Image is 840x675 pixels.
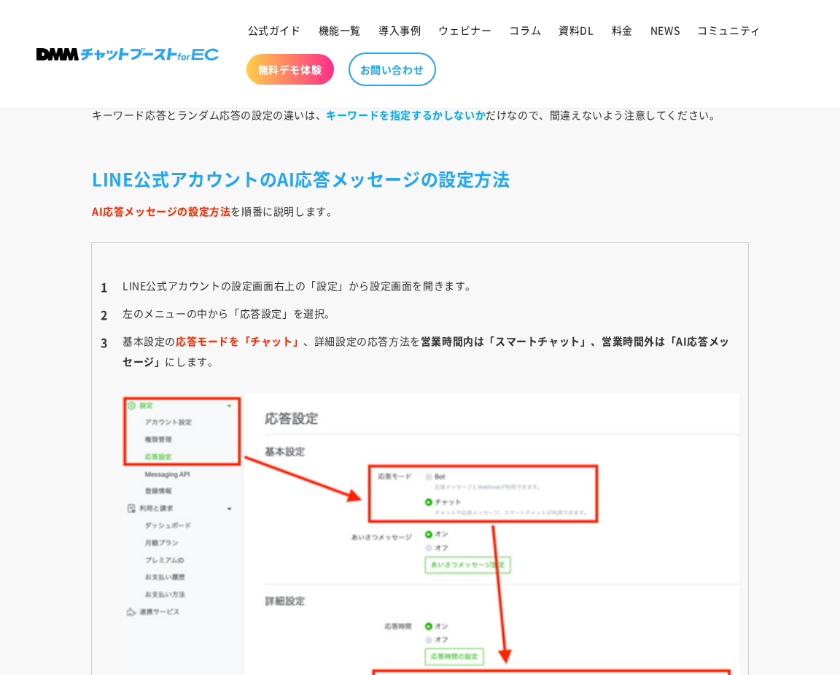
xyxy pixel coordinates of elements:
span: 無料デモ体験 [258,63,322,76]
a: 導入事例 [370,15,429,45]
b: AI応答メッセージの設定方法 [92,204,230,218]
p: キーワード応答とランダム応答の設定の違いは、 だけなので、間違えないよう注意してください。 [92,104,748,145]
a: 資料DL [550,15,602,45]
a: NEWS [642,15,688,45]
span: NEWS [650,23,680,36]
li: 左のメニューの中から「応答設定」を選択。 [101,303,739,323]
a: コミュニティ [688,15,770,45]
p: を順番に説明します。 [92,201,748,221]
span: 資料DL [559,23,594,36]
b: 営業時間内は「スマートチャット」、営業時間外は「AI応答メッセージ」 [122,333,730,369]
b: 応答モードを「チャット」 [176,333,303,348]
a: ウェビナー [429,15,500,45]
b: キーワードを指定するかしないか [326,107,486,122]
a: お問い合わせ [349,53,436,86]
span: 機能一覧 [319,23,361,36]
span: お問い合わせ [360,63,424,76]
img: 株式会社DMM Boost [36,48,219,61]
span: 公式ガイド [248,23,301,36]
span: 料金 [612,23,633,36]
a: 料金 [603,15,642,45]
a: コラム [500,15,550,45]
span: コラム [509,23,541,36]
span: コミュニティ [697,23,761,36]
span: ウェビナー [438,23,491,36]
li: LINE公式アカウントの設定画面右上の「設定」から設定画面を開きます。 [101,275,739,296]
span: 導入事例 [378,23,421,36]
a: 公式ガイド [239,15,310,45]
a: 無料デモ体験 [246,54,334,85]
a: 機能一覧 [310,15,370,45]
h2: LINE公式アカウントのAI応答メッセージの設定方法 [92,167,748,190]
